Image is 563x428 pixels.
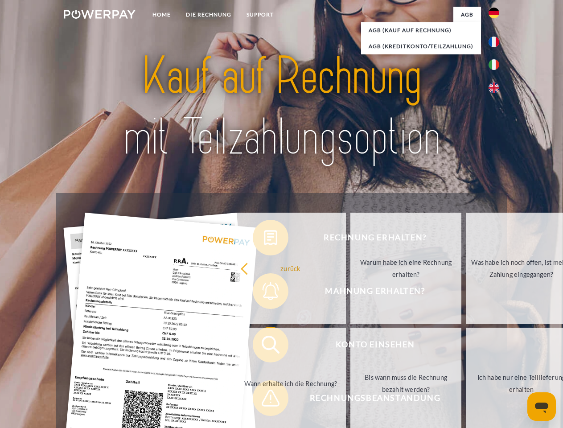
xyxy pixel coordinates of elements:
div: zurück [240,262,341,274]
a: AGB (Kauf auf Rechnung) [361,22,481,38]
img: logo-powerpay-white.svg [64,10,136,19]
div: Wann erhalte ich die Rechnung? [240,377,341,389]
img: it [489,59,499,70]
a: Home [145,7,178,23]
img: fr [489,37,499,47]
img: en [489,82,499,93]
div: Warum habe ich eine Rechnung erhalten? [356,256,456,280]
div: Bis wann muss die Rechnung bezahlt werden? [356,371,456,395]
a: agb [453,7,481,23]
img: title-powerpay_de.svg [85,43,478,171]
img: de [489,8,499,18]
a: AGB (Kreditkonto/Teilzahlung) [361,38,481,54]
a: SUPPORT [239,7,281,23]
a: DIE RECHNUNG [178,7,239,23]
iframe: Schaltfläche zum Öffnen des Messaging-Fensters [527,392,556,421]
